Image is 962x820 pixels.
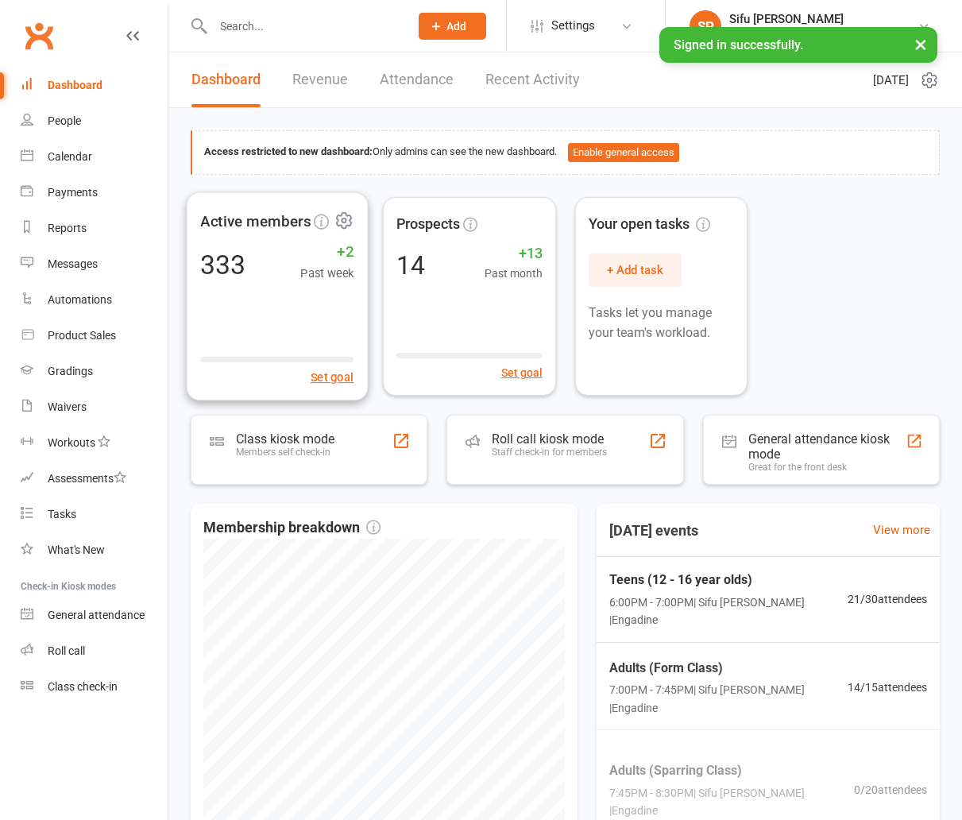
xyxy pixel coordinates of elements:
[21,425,168,461] a: Workouts
[589,253,682,287] button: + Add task
[854,781,927,799] span: 0 / 20 attendees
[48,508,76,520] div: Tasks
[21,103,168,139] a: People
[485,52,580,107] a: Recent Activity
[21,68,168,103] a: Dashboard
[609,657,848,678] span: Adults (Form Class)
[48,365,93,377] div: Gradings
[729,26,918,41] div: Head Academy Kung Fu South Pty Ltd
[609,570,848,590] span: Teens (12 - 16 year olds)
[48,680,118,693] div: Class check-in
[492,447,607,458] div: Staff check-in for members
[485,265,543,282] span: Past month
[21,389,168,425] a: Waivers
[485,242,543,265] span: +13
[396,213,460,236] span: Prospects
[21,354,168,389] a: Gradings
[300,239,354,263] span: +2
[208,15,398,37] input: Search...
[48,150,92,163] div: Calendar
[48,293,112,306] div: Automations
[609,681,848,717] span: 7:00PM - 7:45PM | Sifu [PERSON_NAME] | Engadine
[292,52,348,107] a: Revenue
[48,609,145,621] div: General attendance
[48,222,87,234] div: Reports
[848,678,927,695] span: 14 / 15 attendees
[236,431,334,447] div: Class kiosk mode
[204,143,927,162] div: Only admins can see the new dashboard.
[609,594,848,629] span: 6:00PM - 7:00PM | Sifu [PERSON_NAME] | Engadine
[568,143,679,162] button: Enable general access
[48,186,98,199] div: Payments
[21,633,168,669] a: Roll call
[748,431,906,462] div: General attendance kiosk mode
[300,263,354,282] span: Past week
[48,257,98,270] div: Messages
[48,436,95,449] div: Workouts
[609,784,854,820] span: 7:45PM - 8:30PM | Sifu [PERSON_NAME] | Engadine
[873,71,909,90] span: [DATE]
[191,52,261,107] a: Dashboard
[848,590,927,608] span: 21 / 30 attendees
[21,461,168,497] a: Assessments
[48,400,87,413] div: Waivers
[21,669,168,705] a: Class kiosk mode
[873,520,930,540] a: View more
[19,16,59,56] a: Clubworx
[204,145,373,157] strong: Access restricted to new dashboard:
[380,52,454,107] a: Attendance
[48,329,116,342] div: Product Sales
[21,139,168,175] a: Calendar
[200,209,311,233] span: Active members
[419,13,486,40] button: Add
[21,532,168,568] a: What's New
[729,12,918,26] div: Sifu [PERSON_NAME]
[21,282,168,318] a: Automations
[21,497,168,532] a: Tasks
[203,516,381,540] span: Membership breakdown
[748,462,906,473] div: Great for the front desk
[906,27,935,61] button: ×
[48,543,105,556] div: What's New
[501,364,543,381] button: Set goal
[589,213,710,236] span: Your open tasks
[48,644,85,657] div: Roll call
[690,10,721,42] div: SP
[589,303,735,343] p: Tasks let you manage your team's workload.
[21,211,168,246] a: Reports
[446,20,466,33] span: Add
[597,516,711,545] h3: [DATE] events
[311,367,354,386] button: Set goal
[200,250,245,277] div: 333
[21,318,168,354] a: Product Sales
[396,253,425,278] div: 14
[21,598,168,633] a: General attendance kiosk mode
[551,8,595,44] span: Settings
[48,472,126,485] div: Assessments
[492,431,607,447] div: Roll call kiosk mode
[674,37,803,52] span: Signed in successfully.
[48,79,102,91] div: Dashboard
[21,246,168,282] a: Messages
[21,175,168,211] a: Payments
[48,114,81,127] div: People
[236,447,334,458] div: Members self check-in
[609,760,854,781] span: Adults (Sparring Class)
